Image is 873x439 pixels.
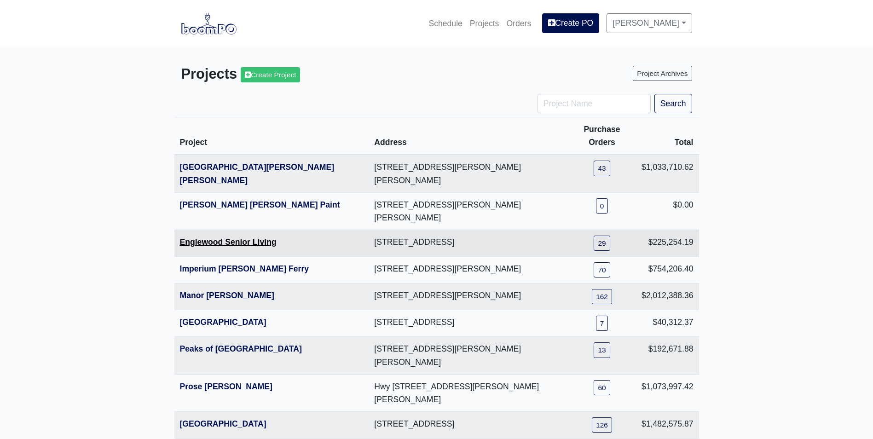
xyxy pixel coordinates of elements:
a: Peaks of [GEOGRAPHIC_DATA] [180,344,302,353]
td: $0.00 [636,192,699,230]
a: [GEOGRAPHIC_DATA] [180,318,266,327]
a: Project Archives [633,66,692,81]
td: [STREET_ADDRESS][PERSON_NAME][PERSON_NAME] [369,155,568,192]
a: Create PO [542,13,599,33]
a: 162 [592,289,612,304]
th: Project [174,117,369,155]
td: $225,254.19 [636,230,699,257]
a: 7 [596,316,608,331]
h3: Projects [181,66,430,83]
a: Schedule [425,13,466,34]
a: 60 [594,380,610,395]
a: Orders [503,13,535,34]
td: [STREET_ADDRESS][PERSON_NAME] [369,283,568,310]
td: $40,312.37 [636,310,699,337]
td: [STREET_ADDRESS][PERSON_NAME][PERSON_NAME] [369,192,568,230]
a: Prose [PERSON_NAME] [180,382,272,391]
a: [PERSON_NAME] [607,13,692,33]
a: 0 [596,198,608,214]
td: $2,012,388.36 [636,283,699,310]
td: $1,073,997.42 [636,374,699,411]
a: 70 [594,262,610,277]
td: $754,206.40 [636,257,699,283]
th: Purchase Orders [568,117,636,155]
a: [PERSON_NAME] [PERSON_NAME] Paint [180,200,340,209]
a: Create Project [241,67,300,82]
button: Search [654,94,692,113]
input: Project Name [538,94,651,113]
a: 29 [594,236,610,251]
td: [STREET_ADDRESS] [369,310,568,337]
td: [STREET_ADDRESS] [369,412,568,439]
img: boomPO [181,13,237,34]
td: $192,671.88 [636,337,699,374]
a: 43 [594,161,610,176]
td: [STREET_ADDRESS][PERSON_NAME] [369,257,568,283]
a: Imperium [PERSON_NAME] Ferry [180,264,309,273]
a: 126 [592,417,612,433]
a: Manor [PERSON_NAME] [180,291,274,300]
a: Projects [466,13,503,34]
a: Englewood Senior Living [180,237,277,247]
td: Hwy [STREET_ADDRESS][PERSON_NAME][PERSON_NAME] [369,374,568,411]
td: $1,033,710.62 [636,155,699,192]
a: [GEOGRAPHIC_DATA][PERSON_NAME][PERSON_NAME] [180,162,335,185]
td: [STREET_ADDRESS] [369,230,568,257]
td: $1,482,575.87 [636,412,699,439]
th: Total [636,117,699,155]
a: [GEOGRAPHIC_DATA] [180,419,266,428]
td: [STREET_ADDRESS][PERSON_NAME][PERSON_NAME] [369,337,568,374]
th: Address [369,117,568,155]
a: 13 [594,342,610,358]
